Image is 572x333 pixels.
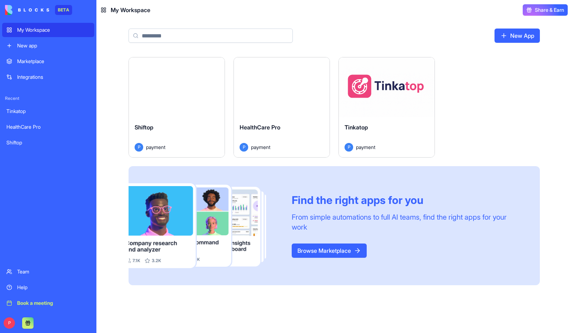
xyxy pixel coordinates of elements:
[495,29,540,43] a: New App
[17,73,90,81] div: Integrations
[17,268,90,275] div: Team
[292,212,523,232] div: From simple automations to full AI teams, find the right apps for your work
[17,42,90,49] div: New app
[292,244,367,258] a: Browse Marketplace
[345,143,353,152] span: P
[2,280,94,294] a: Help
[2,120,94,134] a: HealthCare Pro
[17,299,90,307] div: Book a meeting
[5,5,49,15] img: logo
[2,135,94,150] a: Shiftop
[4,317,15,329] span: P
[135,143,143,152] span: P
[2,54,94,68] a: Marketplace
[129,57,225,158] a: ShiftopPpayment
[17,58,90,65] div: Marketplace
[338,57,435,158] a: TinkatopPpayment
[2,96,94,101] span: Recent
[17,26,90,34] div: My Workspace
[345,124,368,131] span: Tinkatop
[5,5,72,15] a: BETA
[240,143,248,152] span: P
[2,104,94,118] a: Tinkatop
[251,143,270,151] span: payment
[2,39,94,53] a: New app
[17,284,90,291] div: Help
[55,5,72,15] div: BETA
[129,183,280,268] img: Frame_181_egmpey.png
[111,6,150,14] span: My Workspace
[523,4,568,16] button: Share & Earn
[234,57,330,158] a: HealthCare ProPpayment
[6,108,90,115] div: Tinkatop
[356,143,375,151] span: payment
[2,296,94,310] a: Book a meeting
[240,124,280,131] span: HealthCare Pro
[292,194,523,206] div: Find the right apps for you
[6,139,90,146] div: Shiftop
[2,265,94,279] a: Team
[2,23,94,37] a: My Workspace
[135,124,154,131] span: Shiftop
[535,6,564,14] span: Share & Earn
[146,143,165,151] span: payment
[6,123,90,130] div: HealthCare Pro
[2,70,94,84] a: Integrations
